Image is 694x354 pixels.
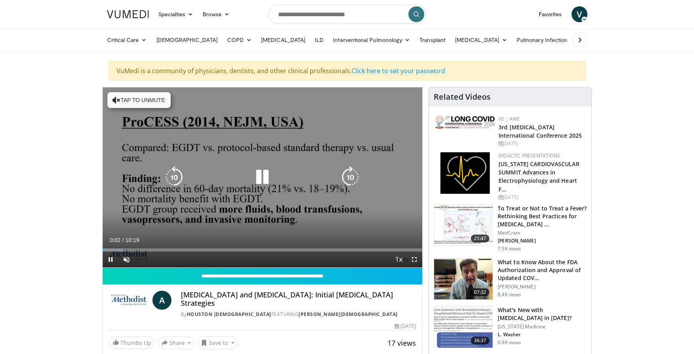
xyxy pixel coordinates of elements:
[434,258,587,300] a: 07:32 What to Know About the FDA Authorization and Approval of Updated COV… [PERSON_NAME] 8.4K views
[435,115,495,129] img: a2792a71-925c-4fc2-b8ef-8d1b21aec2f7.png.150x105_q85_autocrop_double_scale_upscale_version-0.2.jpg
[471,235,490,242] span: 21:47
[434,259,493,300] img: a1e50555-b2fd-4845-bfdc-3eac51376964.150x105_q85_crop-smart_upscale.jpg
[103,87,423,268] video-js: Video Player
[222,32,256,48] a: COPD
[152,291,171,310] a: A
[450,32,512,48] a: [MEDICAL_DATA]
[406,252,422,267] button: Fullscreen
[498,331,587,338] p: L. Washer
[434,205,493,246] img: 17417671-29c8-401a-9d06-236fa126b08d.150x105_q85_crop-smart_upscale.jpg
[154,6,198,22] a: Specialties
[391,252,406,267] button: Playback Rate
[198,6,234,22] a: Browse
[498,152,585,159] div: Didactic Presentations
[498,238,587,244] p: [PERSON_NAME]
[108,61,586,81] div: VuMedi is a community of physicians, dentists, and other clinical professionals.
[197,337,238,349] button: Save to
[395,323,416,330] div: [DATE]
[498,324,587,330] p: [US_STATE] Medicine
[103,248,423,252] div: Progress Bar
[415,32,450,48] a: Transplant
[107,92,171,108] button: Tap to unmute
[512,32,580,48] a: Pulmonary Infection
[109,337,155,349] a: Thumbs Up
[434,306,587,348] a: 36:37 What's New with [MEDICAL_DATA] in [DATE]? [US_STATE] Medicine L. Washer 6.9K views
[434,92,491,102] h4: Related Videos
[256,32,310,48] a: [MEDICAL_DATA]
[498,339,521,346] p: 6.9K views
[125,237,139,243] span: 10:19
[534,6,567,22] a: Favorites
[498,160,579,193] a: [US_STATE] CARDIOVASCULAR SUMMIT Advances in Electrophysiology and Heart F…
[498,115,520,122] a: VE | AME
[498,230,587,236] p: MedCram
[158,337,195,349] button: Share
[110,237,120,243] span: 0:02
[328,32,415,48] a: Interventional Pulmonology
[181,291,416,308] h4: [MEDICAL_DATA] and [MEDICAL_DATA]: Initial [MEDICAL_DATA] Strategies
[434,204,587,252] a: 21:47 To Treat or Not to Treat a Fever? Rethinking Best Practices for [MEDICAL_DATA] … MedCram [P...
[118,252,134,267] button: Unmute
[299,311,398,318] a: [PERSON_NAME][DEMOGRAPHIC_DATA]
[434,307,493,348] img: e6ac19ea-06ec-4e73-bb2e-8837b1071482.150x105_q85_crop-smart_upscale.jpg
[498,194,585,201] div: [DATE]
[572,6,587,22] a: V
[152,32,222,48] a: [DEMOGRAPHIC_DATA]
[498,123,582,139] a: 3rd [MEDICAL_DATA] International Conference 2025
[440,152,490,194] img: 1860aa7a-ba06-47e3-81a4-3dc728c2b4cf.png.150x105_q85_autocrop_double_scale_upscale_version-0.2.png
[498,306,587,322] h3: What's New with [MEDICAL_DATA] in [DATE]?
[471,337,490,345] span: 36:37
[310,32,328,48] a: ILD
[187,311,271,318] a: Houston [DEMOGRAPHIC_DATA]
[268,5,426,24] input: Search topics, interventions
[352,66,445,75] a: Click here to set your password
[387,338,416,348] span: 17 views
[471,288,490,296] span: 07:32
[181,311,416,318] div: By FEATURING
[498,284,587,290] p: [PERSON_NAME]
[107,10,149,18] img: VuMedi Logo
[498,292,521,298] p: 8.4K views
[109,291,149,310] img: Houston Methodist
[103,252,118,267] button: Pause
[102,32,152,48] a: Critical Care
[498,204,587,228] h3: To Treat or Not to Treat a Fever? Rethinking Best Practices for [MEDICAL_DATA] …
[498,246,521,252] p: 7.5K views
[498,258,587,282] h3: What to Know About the FDA Authorization and Approval of Updated COV…
[498,140,585,147] div: [DATE]
[122,237,124,243] span: /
